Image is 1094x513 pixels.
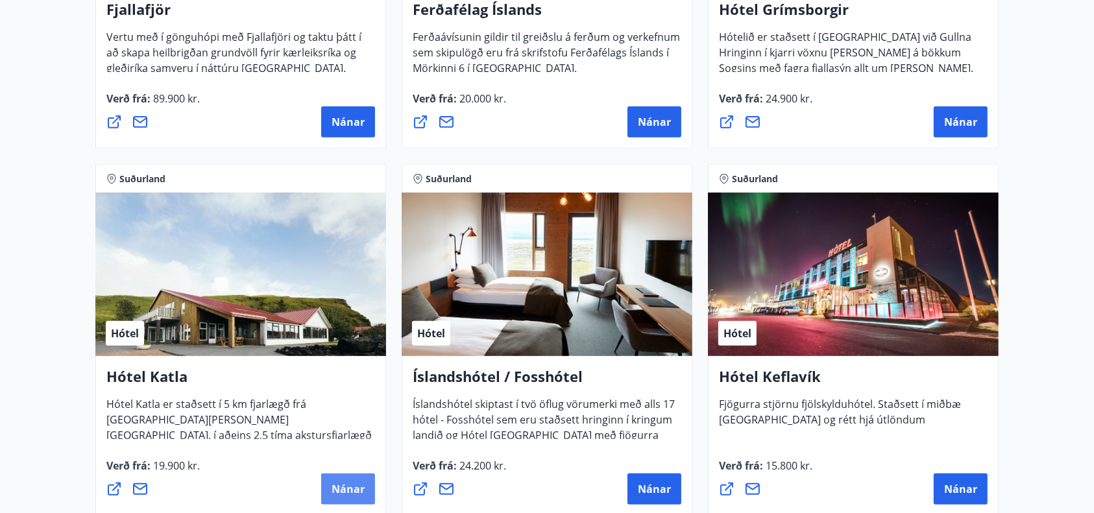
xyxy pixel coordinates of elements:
span: Suðurland [732,173,778,185]
button: Nánar [934,106,988,137]
button: Nánar [321,106,375,137]
span: Nánar [332,115,365,129]
span: Hótelið er staðsett í [GEOGRAPHIC_DATA] við Gullna Hringinn í kjarri vöxnu [PERSON_NAME] á bökkum... [719,30,973,117]
span: Nánar [638,115,671,129]
h4: Íslandshótel / Fosshótel [413,366,681,396]
span: 24.200 kr. [457,459,506,473]
button: Nánar [321,473,375,505]
span: Verð frá : [719,459,812,483]
span: 89.900 kr. [151,91,200,106]
span: Nánar [332,482,365,496]
span: Nánar [944,115,977,129]
span: Verð frá : [106,91,200,116]
span: Suðurland [119,173,165,185]
span: Íslandshótel skiptast í tvö öflug vörumerki með alls 17 hótel - Fosshótel sem eru staðsett hringi... [413,397,675,468]
span: 20.000 kr. [457,91,506,106]
span: 15.800 kr. [763,459,812,473]
button: Nánar [627,473,681,505]
span: Verð frá : [413,91,506,116]
span: 24.900 kr. [763,91,812,106]
span: Nánar [638,482,671,496]
span: Ferðaávísunin gildir til greiðslu á ferðum og verkefnum sem skipulögð eru frá skrifstofu Ferðafél... [413,30,680,86]
button: Nánar [627,106,681,137]
span: Vertu með í gönguhópi með Fjallafjöri og taktu þátt í að skapa heilbrigðan grundvöll fyrir kærlei... [106,30,361,86]
span: Hótel [111,326,139,340]
span: Verð frá : [719,91,812,116]
span: Verð frá : [413,459,506,483]
span: Hótel [723,326,751,340]
span: Hótel [417,326,445,340]
span: Verð frá : [106,459,200,483]
button: Nánar [934,473,988,505]
span: Nánar [944,482,977,496]
span: Fjögurra stjörnu fjölskylduhótel. Staðsett í miðbæ [GEOGRAPHIC_DATA] og rétt hjá útlöndum [719,397,961,437]
span: 19.900 kr. [151,459,200,473]
h4: Hótel Katla [106,366,375,396]
span: Hótel Katla er staðsett í 5 km fjarlægð frá [GEOGRAPHIC_DATA][PERSON_NAME][GEOGRAPHIC_DATA], í að... [106,397,372,468]
span: Suðurland [426,173,472,185]
h4: Hótel Keflavík [719,366,988,396]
